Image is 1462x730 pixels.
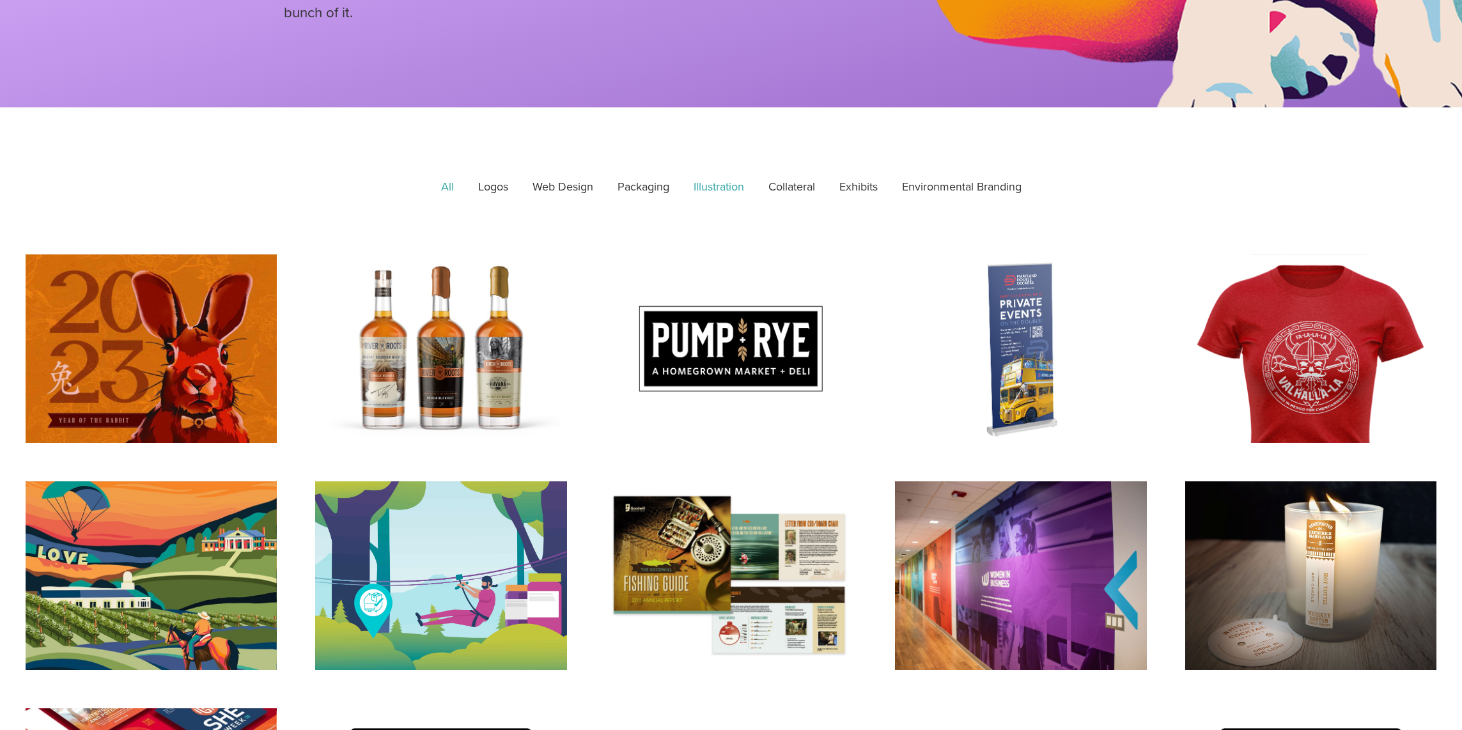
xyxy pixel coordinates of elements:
[26,254,277,443] a: An illustration of a rabbit with a bow tie and the words "2023 Year of the Rabbit"
[1185,481,1436,670] a: Candle Label Design
[609,171,678,203] a: Packaging
[1185,254,1436,443] a: Valhalla-La T-Shirt Design
[26,171,1436,203] div: Gallery filter
[893,171,1030,203] a: Environmental Branding
[524,171,602,203] a: Web Design
[432,171,463,203] a: All
[759,171,824,203] a: Collateral
[830,171,887,203] a: Exhibits
[895,481,1146,670] a: Environmental Branding, Frederick County Chamber of Commerce
[895,254,1146,443] a: Pull Up Banner Display for Maryland Double Deckers
[315,254,566,443] a: Whisky Label Design
[685,171,753,203] a: Illustration
[469,171,517,203] a: Logos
